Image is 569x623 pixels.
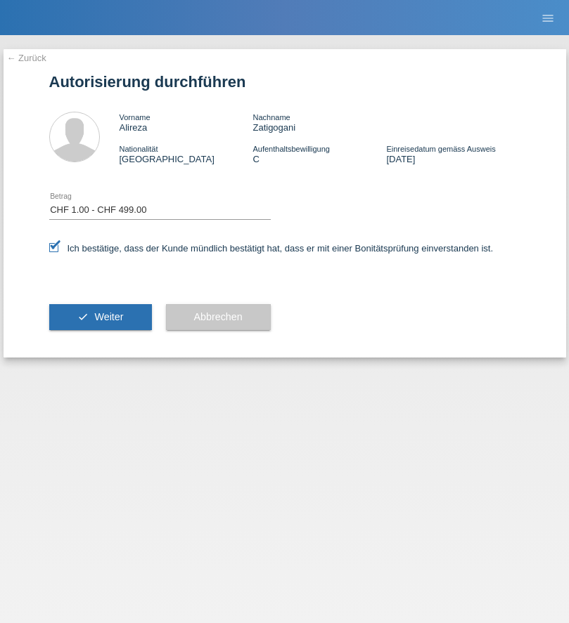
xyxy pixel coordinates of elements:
span: Aufenthaltsbewilligung [252,145,329,153]
a: menu [534,13,562,22]
a: ← Zurück [7,53,46,63]
div: C [252,143,386,164]
span: Abbrechen [194,311,243,322]
span: Nachname [252,113,290,122]
label: Ich bestätige, dass der Kunde mündlich bestätigt hat, dass er mit einer Bonitätsprüfung einversta... [49,243,494,254]
div: Zatigogani [252,112,386,133]
i: check [77,311,89,322]
button: Abbrechen [166,304,271,331]
i: menu [541,11,555,25]
span: Vorname [120,113,151,122]
div: [DATE] [386,143,520,164]
span: Nationalität [120,145,158,153]
button: check Weiter [49,304,152,331]
span: Einreisedatum gemäss Ausweis [386,145,495,153]
span: Weiter [94,311,123,322]
div: Alireza [120,112,253,133]
h1: Autorisierung durchführen [49,73,520,91]
div: [GEOGRAPHIC_DATA] [120,143,253,164]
